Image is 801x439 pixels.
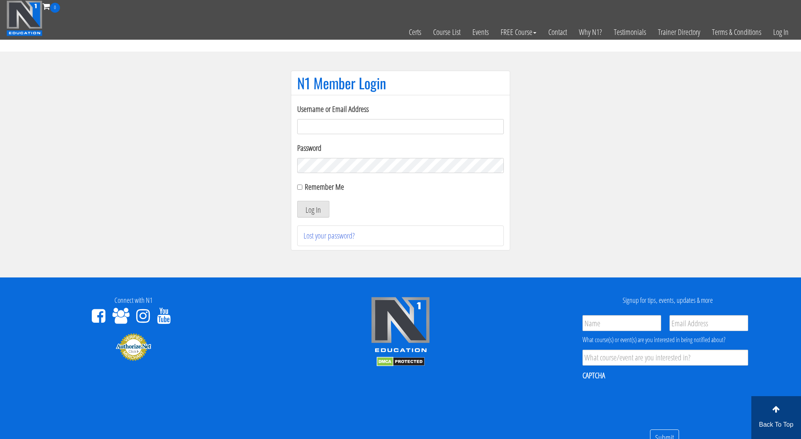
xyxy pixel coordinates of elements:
a: Lost your password? [304,230,355,241]
span: 0 [50,3,60,13]
label: Remember Me [305,181,344,192]
h1: N1 Member Login [297,75,504,91]
img: n1-education [6,0,43,36]
a: Terms & Conditions [706,13,767,52]
a: Trainer Directory [652,13,706,52]
img: n1-edu-logo [371,297,430,355]
img: Authorize.Net Merchant - Click to Verify [116,333,151,361]
a: Why N1? [573,13,608,52]
a: Certs [403,13,427,52]
a: FREE Course [495,13,542,52]
button: Log In [297,201,329,218]
a: Events [466,13,495,52]
a: 0 [43,1,60,12]
h4: Signup for tips, events, updates & more [540,297,795,304]
h4: Connect with N1 [6,297,261,304]
label: Password [297,142,504,154]
a: Testimonials [608,13,652,52]
a: Contact [542,13,573,52]
input: Name [582,315,661,331]
label: Username or Email Address [297,103,504,115]
div: What course(s) or event(s) are you interested in being notified about? [582,335,748,345]
input: What course/event are you interested in? [582,350,748,366]
a: Log In [767,13,795,52]
a: Course List [427,13,466,52]
label: CAPTCHA [582,370,605,381]
img: DMCA.com Protection Status [377,357,425,366]
input: Email Address [669,315,748,331]
iframe: reCAPTCHA [582,386,703,417]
